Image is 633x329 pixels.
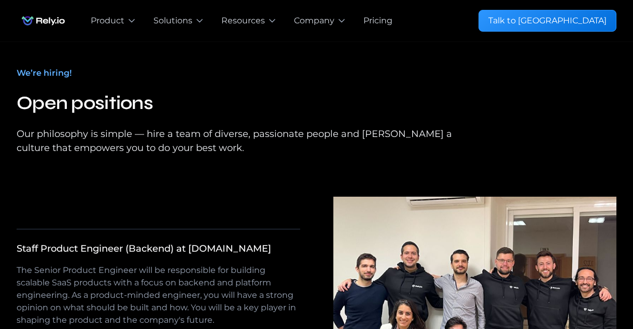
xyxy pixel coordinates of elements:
[294,15,334,27] div: Company
[91,15,124,27] div: Product
[17,88,473,119] h2: Open positions
[17,242,271,256] div: Staff Product Engineer (Backend) at [DOMAIN_NAME]
[479,10,616,32] a: Talk to [GEOGRAPHIC_DATA]
[565,261,618,314] iframe: Chatbot
[153,15,192,27] div: Solutions
[17,67,72,79] div: We’re hiring!
[221,15,265,27] div: Resources
[17,264,300,326] p: The Senior Product Engineer will be responsible for building scalable SaaS products with a focus ...
[363,15,392,27] a: Pricing
[488,15,607,27] div: Talk to [GEOGRAPHIC_DATA]
[17,10,70,31] a: home
[17,10,70,31] img: Rely.io logo
[17,127,473,155] div: Our philosophy is simple — hire a team of diverse, passionate people and [PERSON_NAME] a culture ...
